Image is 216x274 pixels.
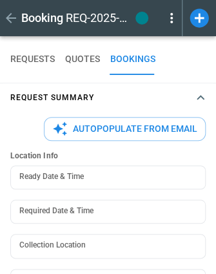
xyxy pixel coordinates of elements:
[10,44,55,75] button: REQUESTS
[21,10,63,26] h1: Booking
[110,44,155,75] button: BOOKINGS
[10,151,206,161] h6: Location Info
[10,95,94,101] h4: Request Summary
[138,14,146,23] span: completed
[44,117,206,141] button: Autopopulate from Email
[10,165,197,189] input: Choose date
[10,200,197,224] input: Choose date
[65,44,100,75] button: QUOTES
[66,10,130,26] h2: REQ-2025-003600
